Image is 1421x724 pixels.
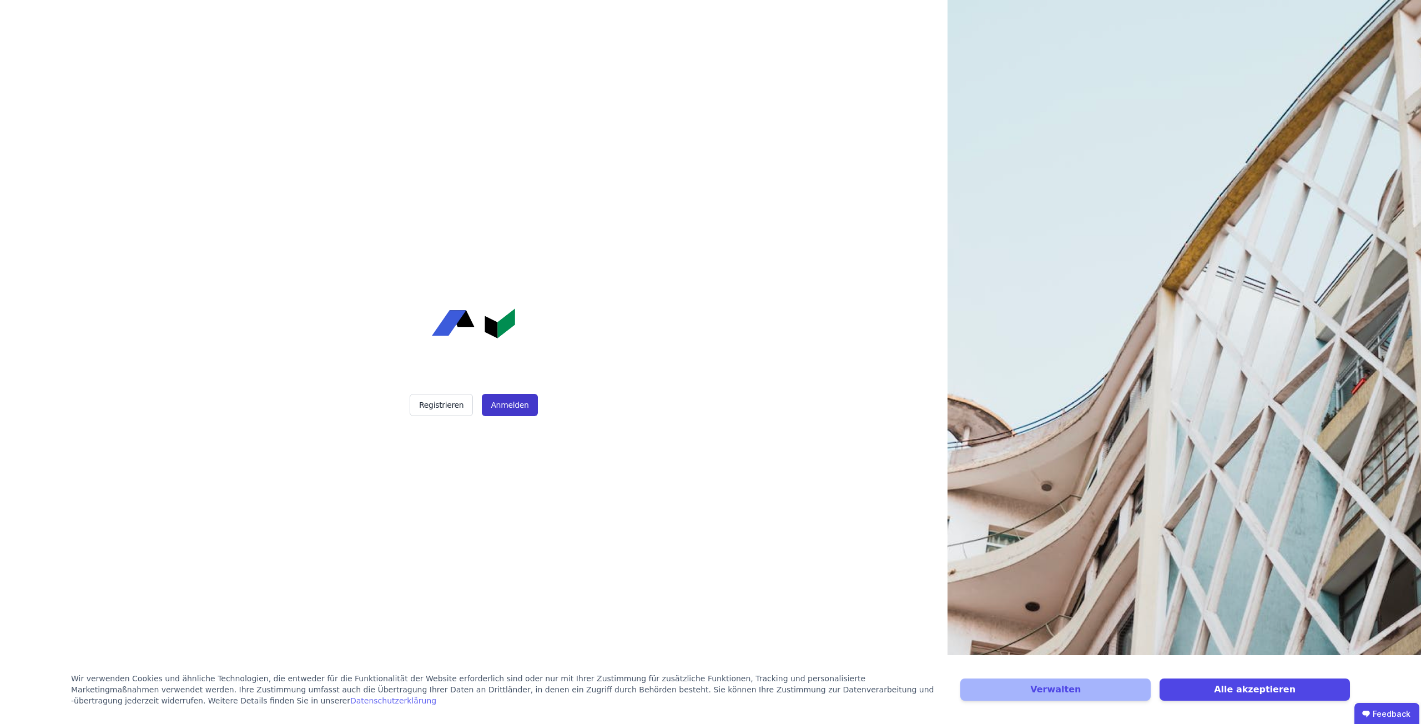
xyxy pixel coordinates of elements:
[432,308,515,338] img: Concular
[71,673,947,706] div: Wir verwenden Cookies und ähnliche Technologien, die entweder für die Funktionalität der Website ...
[1160,679,1350,701] button: Alle akzeptieren
[410,394,473,416] button: Registrieren
[482,394,537,416] button: Anmelden
[960,679,1151,701] button: Verwalten
[350,696,436,705] a: Datenschutzerklärung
